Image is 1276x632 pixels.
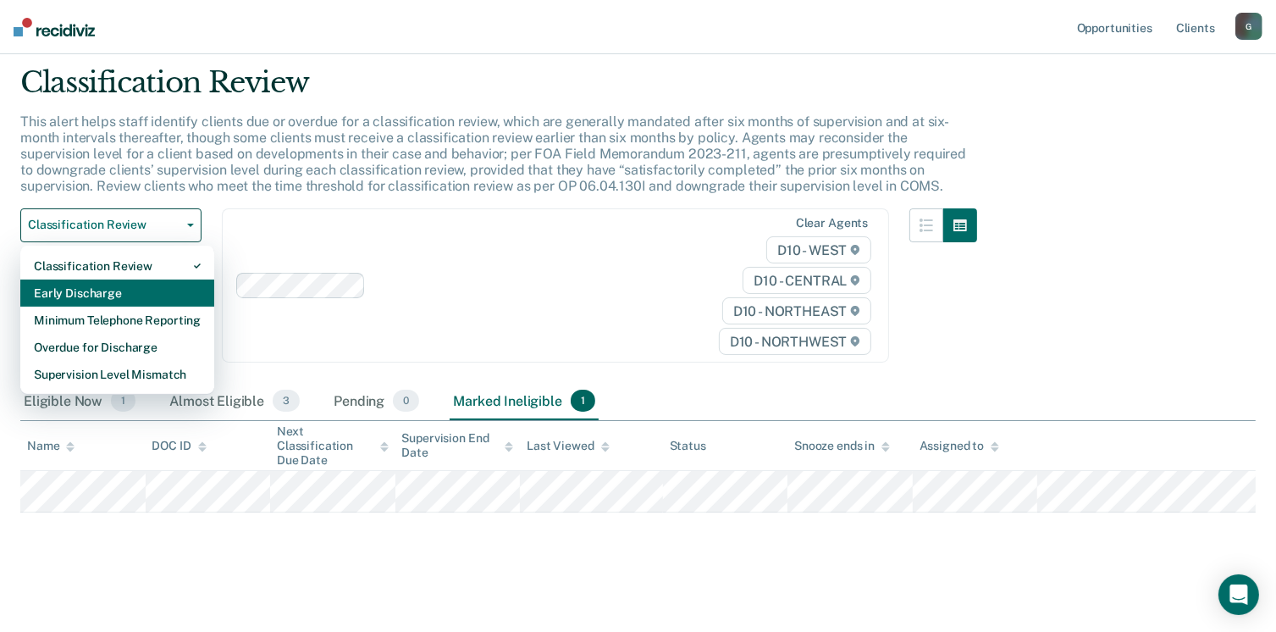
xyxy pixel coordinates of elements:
span: D10 - WEST [766,236,871,263]
span: 1 [571,390,595,412]
div: Name [27,439,75,453]
span: 1 [111,390,135,412]
span: D10 - CENTRAL [743,267,871,294]
div: Supervision End Date [402,431,514,460]
p: This alert helps staff identify clients due or overdue for a classification review, which are gen... [20,114,966,195]
span: D10 - NORTHWEST [719,328,871,355]
div: Clear agents [796,216,868,230]
div: Marked Ineligible1 [450,383,599,420]
button: Classification Review [20,208,202,242]
div: Next Classification Due Date [277,424,389,467]
span: D10 - NORTHEAST [722,297,871,324]
button: G [1235,13,1262,40]
div: Snooze ends in [794,439,890,453]
div: Supervision Level Mismatch [34,361,201,388]
div: Last Viewed [527,439,609,453]
div: Classification Review [20,65,977,114]
div: Assigned to [920,439,999,453]
img: Recidiviz [14,18,95,36]
div: Open Intercom Messenger [1218,574,1259,615]
span: 0 [393,390,419,412]
div: Eligible Now1 [20,383,139,420]
div: DOC ID [152,439,207,453]
div: Classification Review [34,252,201,280]
div: Status [670,439,706,453]
div: Minimum Telephone Reporting [34,307,201,334]
span: 3 [273,390,300,412]
div: Overdue for Discharge [34,334,201,361]
div: Pending0 [330,383,423,420]
div: Early Discharge [34,280,201,307]
span: Classification Review [28,218,180,232]
div: Almost Eligible3 [166,383,303,420]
